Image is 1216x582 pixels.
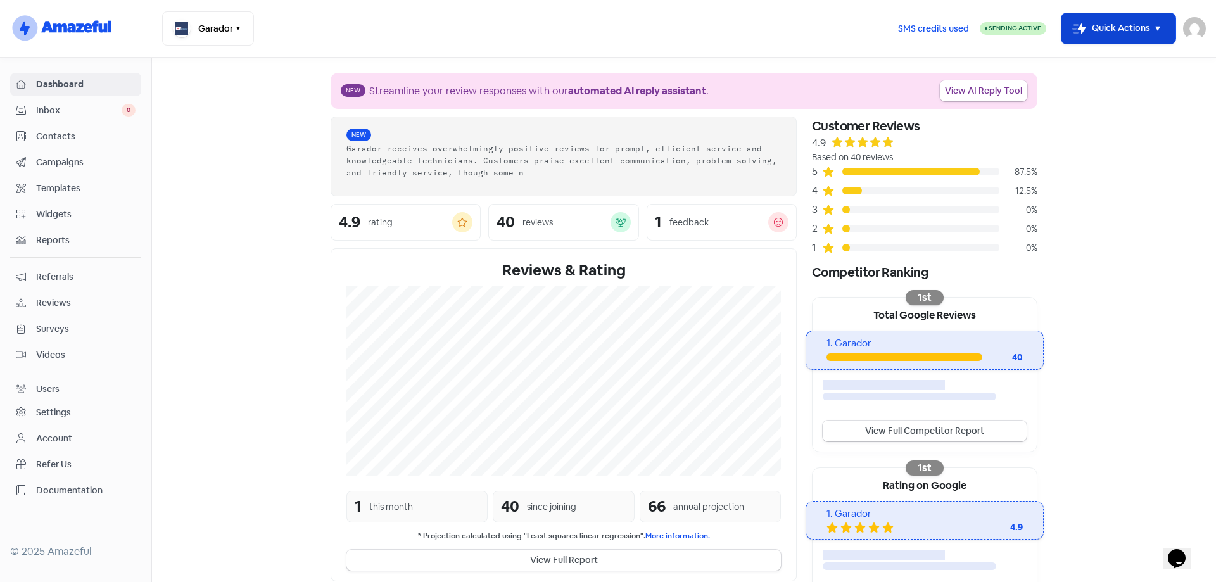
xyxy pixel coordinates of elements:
div: 2 [812,221,822,236]
span: Widgets [36,208,136,221]
div: 0% [999,203,1037,217]
div: Account [36,432,72,445]
a: Refer Us [10,453,141,476]
div: feedback [669,216,709,229]
div: Competitor Ranking [812,263,1037,282]
div: Rating on Google [813,468,1037,501]
a: Sending Active [980,21,1046,36]
a: Dashboard [10,73,141,96]
a: Settings [10,401,141,424]
div: Customer Reviews [812,117,1037,136]
a: Videos [10,343,141,367]
div: 3 [812,202,822,217]
div: 87.5% [999,165,1037,179]
span: Templates [36,182,136,195]
div: 5 [812,164,822,179]
span: Inbox [36,104,122,117]
a: Inbox 0 [10,99,141,122]
div: 0% [999,222,1037,236]
span: Reports [36,234,136,247]
iframe: chat widget [1163,531,1203,569]
a: 1feedback [647,204,797,241]
a: Reviews [10,291,141,315]
div: 1 [812,240,822,255]
div: 40 [982,351,1023,364]
div: 1 [655,215,662,230]
span: 0 [122,104,136,117]
div: 66 [648,495,666,518]
a: View Full Competitor Report [823,421,1027,441]
a: Reports [10,229,141,252]
div: since joining [527,500,576,514]
div: this month [369,500,413,514]
a: Widgets [10,203,141,226]
div: 4.9 [339,215,360,230]
span: SMS credits used [898,22,969,35]
span: Reviews [36,296,136,310]
a: Templates [10,177,141,200]
a: Users [10,377,141,401]
div: 1. Garador [826,336,1022,351]
div: 0% [999,241,1037,255]
b: automated AI reply assistant [568,84,706,98]
div: 1. Garador [826,507,1022,521]
button: Quick Actions [1061,13,1175,44]
span: Refer Us [36,458,136,471]
div: Users [36,383,60,396]
a: More information. [645,531,710,541]
div: © 2025 Amazeful [10,544,141,559]
div: 1st [906,290,944,305]
div: 40 [501,495,519,518]
div: 4.9 [812,136,826,151]
a: Campaigns [10,151,141,174]
a: SMS credits used [887,21,980,34]
div: rating [368,216,393,229]
a: Referrals [10,265,141,289]
span: Dashboard [36,78,136,91]
a: Documentation [10,479,141,502]
a: Account [10,427,141,450]
div: 12.5% [999,184,1037,198]
span: Contacts [36,130,136,143]
div: Settings [36,406,71,419]
small: * Projection calculated using "Least squares linear regression". [346,530,781,542]
a: Surveys [10,317,141,341]
img: User [1183,17,1206,40]
div: Reviews & Rating [346,259,781,282]
div: reviews [522,216,553,229]
div: 1st [906,460,944,476]
span: New [341,84,365,97]
span: Surveys [36,322,136,336]
a: View AI Reply Tool [940,80,1027,101]
div: 40 [497,215,515,230]
span: New [346,129,371,141]
span: Referrals [36,270,136,284]
span: Videos [36,348,136,362]
div: 1 [355,495,362,518]
div: annual projection [673,500,744,514]
div: 4 [812,183,822,198]
div: Total Google Reviews [813,298,1037,331]
a: 4.9rating [331,204,481,241]
span: Sending Active [989,24,1041,32]
div: 4.9 [972,521,1023,534]
span: Campaigns [36,156,136,169]
div: Based on 40 reviews [812,151,1037,164]
button: View Full Report [346,550,781,571]
span: Documentation [36,484,136,497]
a: Contacts [10,125,141,148]
div: Garador receives overwhelmingly positive reviews for prompt, efficient service and knowledgeable ... [346,142,781,178]
a: 40reviews [488,204,638,241]
div: Streamline your review responses with our . [369,84,709,99]
button: Garador [162,11,254,46]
